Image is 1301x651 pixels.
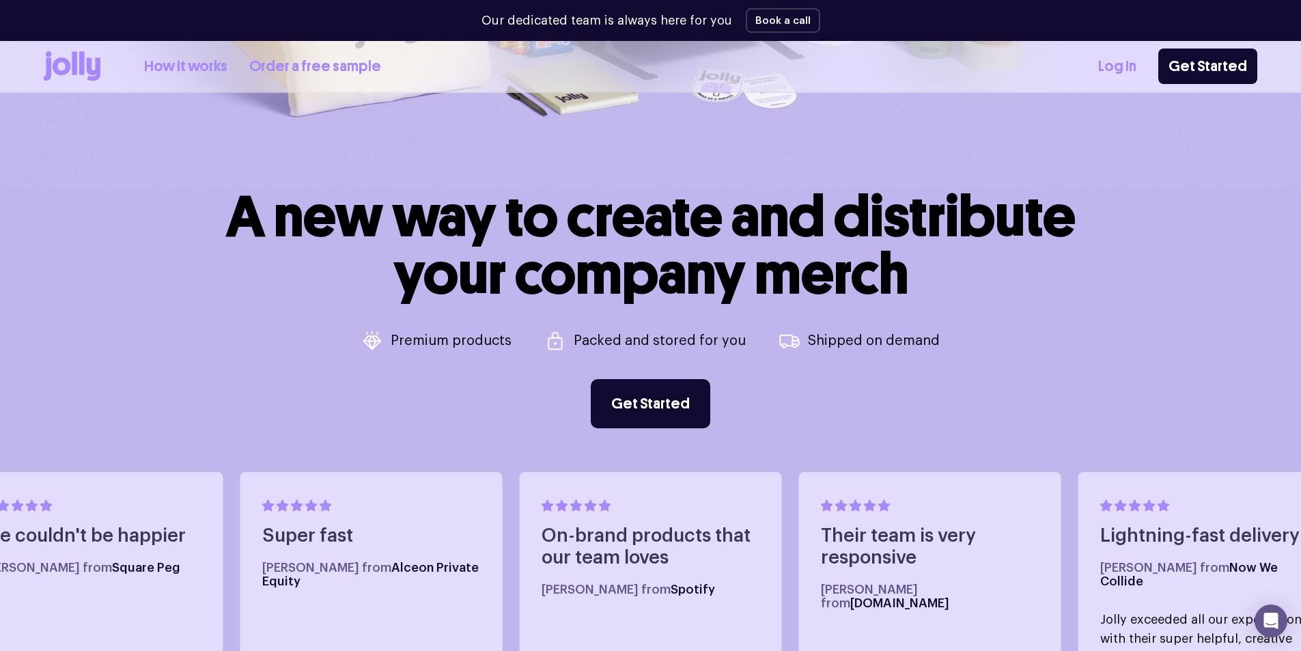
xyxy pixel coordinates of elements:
a: Order a free sample [249,55,381,78]
a: How it works [144,55,227,78]
h4: Super fast [262,525,481,547]
a: Get Started [1158,49,1257,84]
h5: [PERSON_NAME] from [262,561,481,588]
h4: Their team is very responsive [821,525,1039,569]
span: Spotify [671,583,715,596]
a: Get Started [591,379,710,428]
span: Square Peg [112,562,180,574]
p: Our dedicated team is always here for you [481,12,732,30]
div: Open Intercom Messenger [1255,605,1287,637]
a: Log In [1098,55,1136,78]
h5: [PERSON_NAME] from [821,583,1039,610]
h1: A new way to create and distribute your company merch [226,188,1076,303]
p: Premium products [391,334,512,348]
button: Book a call [746,8,820,33]
h5: [PERSON_NAME] from [542,583,760,596]
h4: On-brand products that our team loves [542,525,760,569]
p: Shipped on demand [808,334,940,348]
span: [DOMAIN_NAME] [850,597,949,609]
p: Packed and stored for you [574,334,746,348]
